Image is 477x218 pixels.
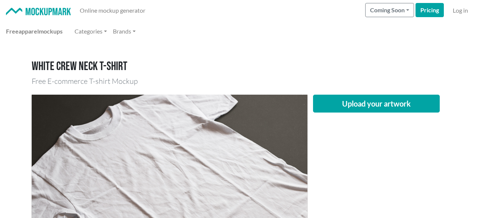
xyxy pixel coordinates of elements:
span: apparel [19,28,39,35]
h3: Free E-commerce T-shirt Mockup [32,77,445,86]
a: Categories [72,24,110,39]
a: Online mockup generator [77,3,148,18]
button: Coming Soon [365,3,414,17]
h1: White crew neck T-shirt [32,60,445,74]
a: Pricing [416,3,444,17]
img: Mockup Mark [6,8,71,16]
a: Brands [110,24,139,39]
a: Log in [450,3,471,18]
a: Freeapparelmockups [3,24,66,39]
button: Upload your artwork [313,95,440,113]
